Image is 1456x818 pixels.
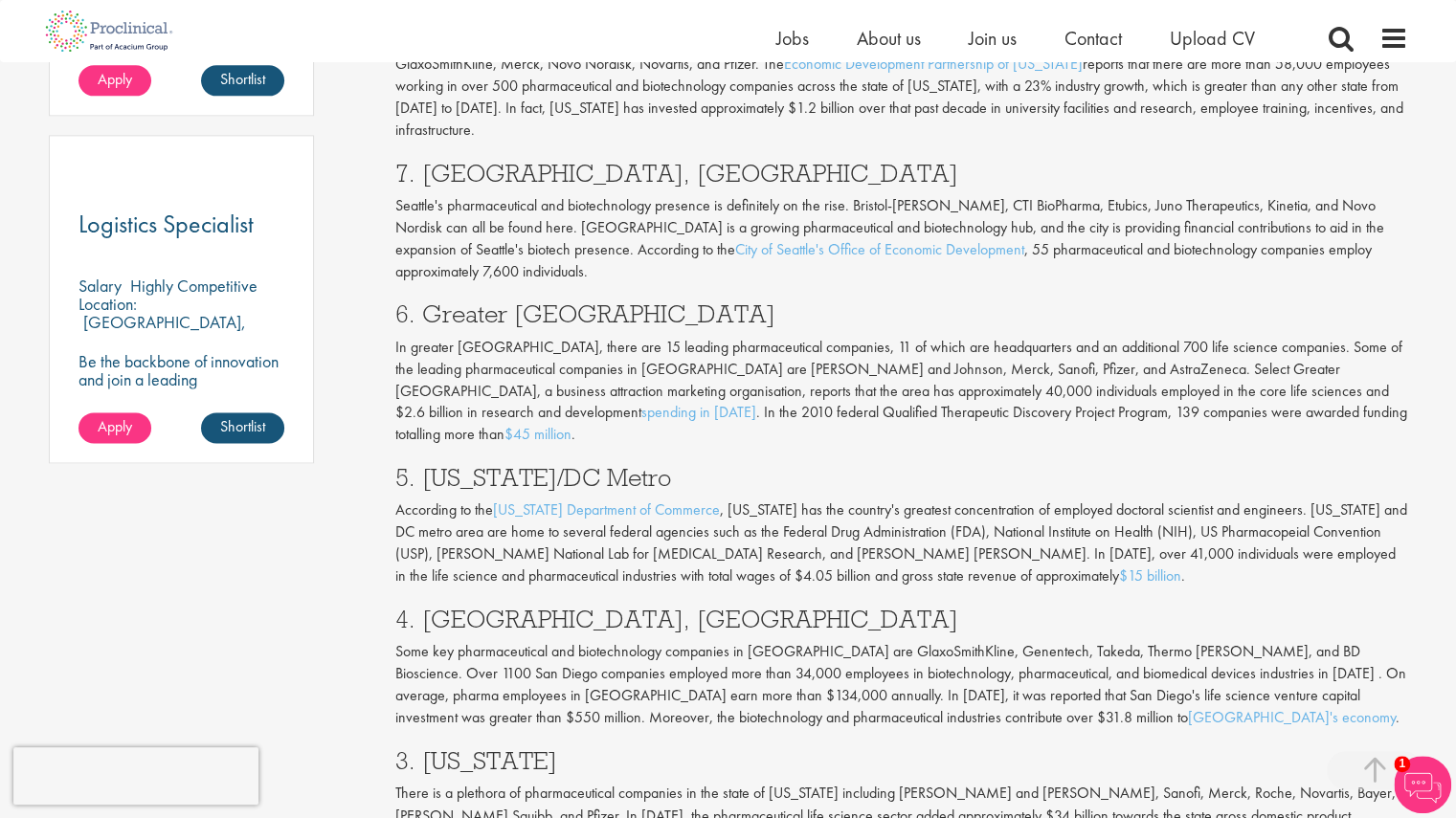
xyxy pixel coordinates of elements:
[98,69,132,89] span: Apply
[201,412,284,443] a: Shortlist
[395,337,1408,446] p: In greater [GEOGRAPHIC_DATA], there are 15 leading pharmaceutical companies, 11 of which are head...
[78,412,151,443] a: Apply
[493,499,720,520] a: [US_STATE] Department of Commerce
[1394,756,1410,772] span: 1
[1119,565,1181,586] a: $15 billion
[1188,707,1396,727] a: [GEOGRAPHIC_DATA]'s economy
[78,208,254,240] span: Logistics Specialist
[1394,756,1451,813] img: Chatbot
[395,641,1408,728] p: Some key pharmaceutical and biotechnology companies in [GEOGRAPHIC_DATA] are GlaxoSmithKline, Gen...
[504,424,571,444] a: $45 million
[98,416,132,436] span: Apply
[78,65,151,96] a: Apply
[641,402,756,422] a: spending in [DATE]
[395,161,1408,186] h3: 7. [GEOGRAPHIC_DATA], [GEOGRAPHIC_DATA]
[78,212,285,236] a: Logistics Specialist
[969,26,1017,51] a: Join us
[78,311,246,351] p: [GEOGRAPHIC_DATA], [GEOGRAPHIC_DATA]
[13,747,258,805] iframe: reCAPTCHA
[1064,26,1122,51] a: Contact
[776,26,809,51] a: Jobs
[1170,26,1255,51] a: Upload CV
[395,195,1408,282] p: Seattle's pharmaceutical and biotechnology presence is definitely on the rise. Bristol-[PERSON_NA...
[784,54,1083,74] a: Economic Development Partnership of [US_STATE]
[395,607,1408,631] h3: 4. [GEOGRAPHIC_DATA], [GEOGRAPHIC_DATA]
[78,293,137,315] span: Location:
[395,301,1408,326] h3: 6. Greater [GEOGRAPHIC_DATA]
[78,275,122,297] span: Salary
[130,275,258,297] p: Highly Competitive
[78,352,285,443] p: Be the backbone of innovation and join a leading pharmaceutical company to help keep life-changin...
[395,465,1408,490] h3: 5. [US_STATE]/DC Metro
[857,26,921,51] a: About us
[395,748,1408,773] h3: 3. [US_STATE]
[735,239,1024,259] a: City of Seattle's Office of Economic Development
[395,499,1408,586] p: According to the , [US_STATE] has the country's greatest concentration of employed doctoral scien...
[395,32,1408,141] p: Right now, a number of pharmaceutical and biotechnology companies are thriving in [GEOGRAPHIC_DAT...
[201,65,284,96] a: Shortlist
